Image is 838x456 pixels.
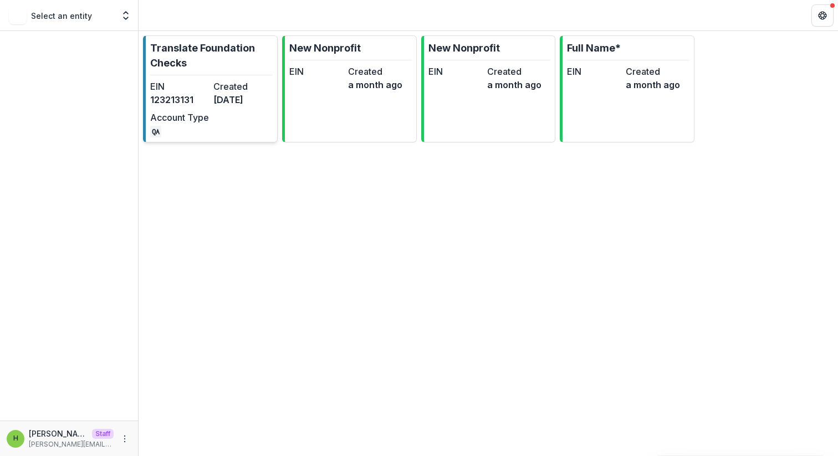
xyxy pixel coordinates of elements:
[289,40,361,55] p: New Nonprofit
[567,65,621,78] dt: EIN
[13,435,18,442] div: Himanshu
[92,429,114,439] p: Staff
[150,40,273,70] p: Translate Foundation Checks
[428,65,483,78] dt: EIN
[282,35,417,142] a: New NonprofitEINCreateda month ago
[567,40,621,55] p: Full Name*
[9,7,27,24] img: Select an entity
[626,78,680,91] dd: a month ago
[421,35,556,142] a: New NonprofitEINCreateda month ago
[348,78,402,91] dd: a month ago
[118,432,131,445] button: More
[29,428,88,439] p: [PERSON_NAME]
[29,439,114,449] p: [PERSON_NAME][EMAIL_ADDRESS][DOMAIN_NAME]
[143,35,278,142] a: Translate Foundation ChecksEIN123213131Created[DATE]Account TypeQA
[348,65,402,78] dt: Created
[213,80,272,93] dt: Created
[560,35,694,142] a: Full Name*EINCreateda month ago
[289,65,344,78] dt: EIN
[150,80,209,93] dt: EIN
[626,65,680,78] dt: Created
[213,93,272,106] dd: [DATE]
[487,78,541,91] dd: a month ago
[487,65,541,78] dt: Created
[150,93,209,106] dd: 123213131
[31,10,92,22] p: Select an entity
[811,4,834,27] button: Get Help
[118,4,134,27] button: Open entity switcher
[428,40,500,55] p: New Nonprofit
[150,111,209,124] dt: Account Type
[150,126,161,137] code: QA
